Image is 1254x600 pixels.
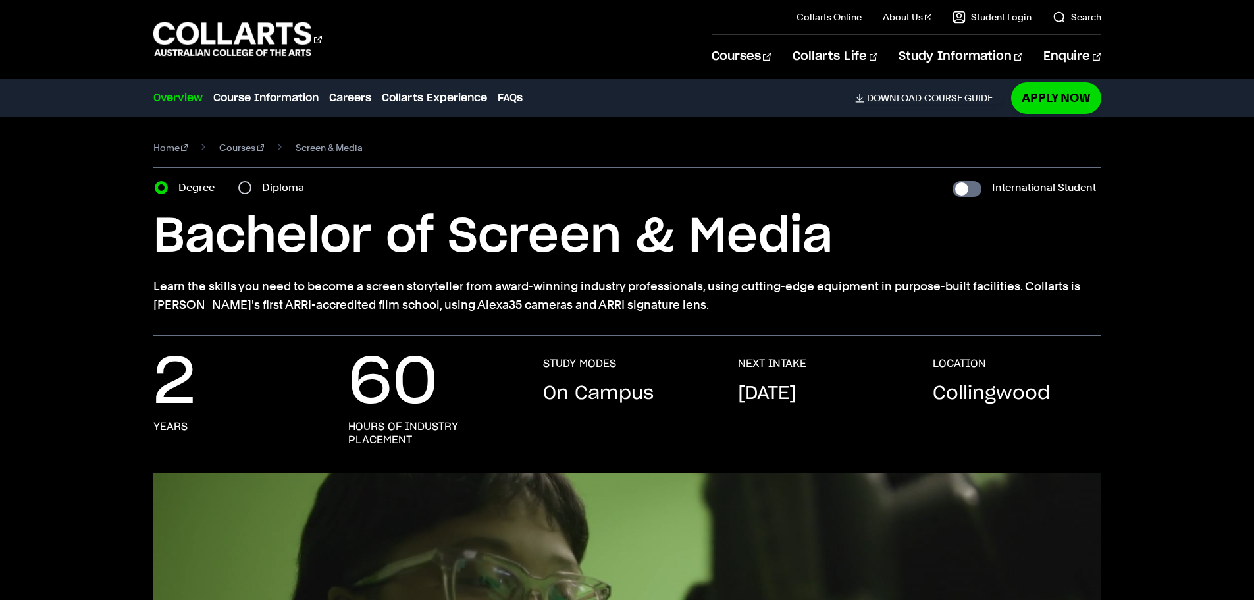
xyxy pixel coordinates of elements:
[543,357,616,370] h3: STUDY MODES
[153,207,1101,267] h1: Bachelor of Screen & Media
[498,90,523,106] a: FAQs
[219,138,264,157] a: Courses
[1043,35,1101,78] a: Enquire
[329,90,371,106] a: Careers
[543,381,654,407] p: On Campus
[153,90,203,106] a: Overview
[855,92,1003,104] a: DownloadCourse Guide
[992,178,1096,197] label: International Student
[153,277,1101,314] p: Learn the skills you need to become a screen storyteller from award-winning industry professional...
[1053,11,1101,24] a: Search
[262,178,312,197] label: Diploma
[712,35,771,78] a: Courses
[899,35,1022,78] a: Study Information
[953,11,1032,24] a: Student Login
[1011,82,1101,113] a: Apply Now
[348,357,438,410] p: 60
[153,20,322,58] div: Go to homepage
[153,138,188,157] a: Home
[348,420,517,447] h3: hours of industry placement
[213,90,319,106] a: Course Information
[382,90,487,106] a: Collarts Experience
[738,357,806,370] h3: NEXT INTAKE
[797,11,862,24] a: Collarts Online
[867,92,922,104] span: Download
[793,35,877,78] a: Collarts Life
[153,357,196,410] p: 2
[296,138,363,157] span: Screen & Media
[933,381,1050,407] p: Collingwood
[178,178,222,197] label: Degree
[933,357,986,370] h3: LOCATION
[738,381,797,407] p: [DATE]
[883,11,931,24] a: About Us
[153,420,188,433] h3: years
